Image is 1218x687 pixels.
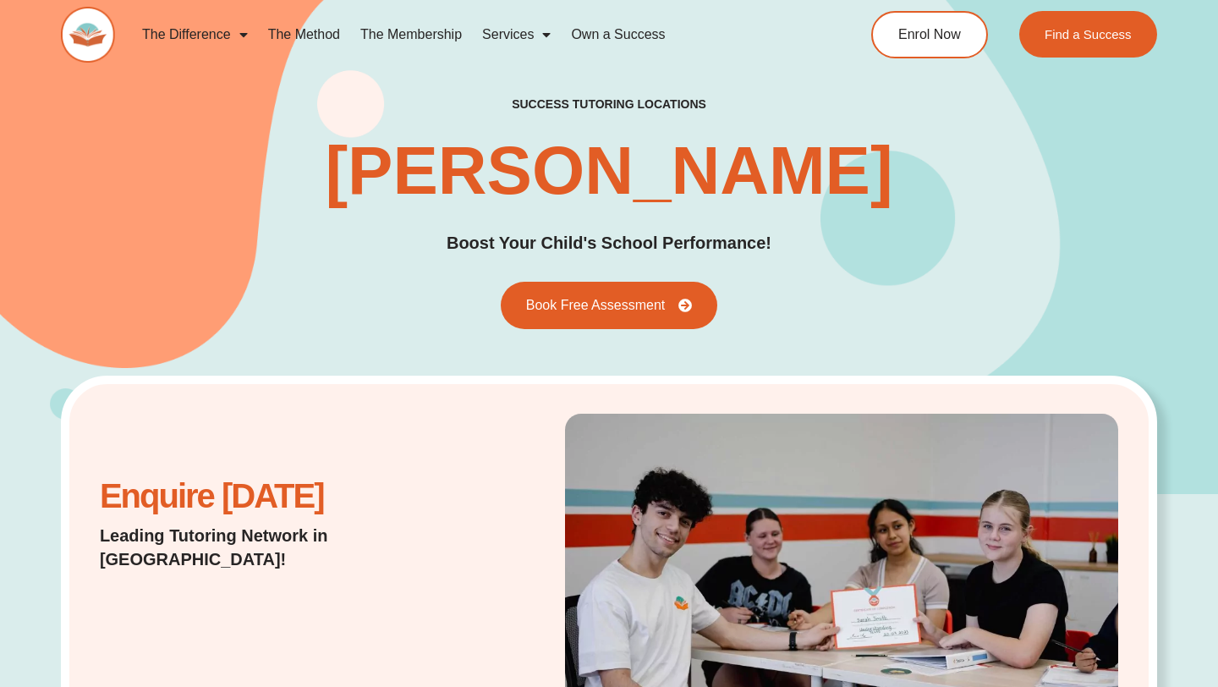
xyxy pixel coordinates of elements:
a: Own a Success [561,15,675,54]
span: Book Free Assessment [526,299,666,312]
span: Find a Success [1045,28,1132,41]
h2: success tutoring locations [512,96,706,112]
a: Services [472,15,561,54]
h2: Boost Your Child's School Performance! [447,230,771,256]
h2: Leading Tutoring Network in [GEOGRAPHIC_DATA]! [100,524,464,571]
nav: Menu [132,15,809,54]
a: Enrol Now [871,11,988,58]
a: The Membership [350,15,472,54]
h1: [PERSON_NAME] [325,137,892,205]
span: Enrol Now [898,28,961,41]
a: Book Free Assessment [501,282,718,329]
a: Find a Success [1019,11,1157,58]
h2: Enquire [DATE] [100,486,464,507]
a: The Difference [132,15,258,54]
a: The Method [258,15,350,54]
